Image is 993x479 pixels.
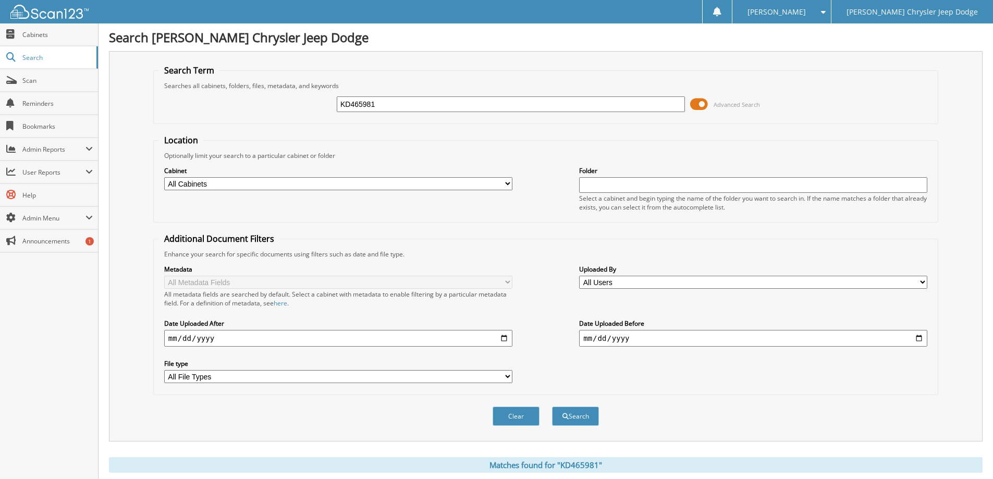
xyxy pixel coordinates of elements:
span: Help [22,191,93,200]
span: Admin Menu [22,214,85,223]
label: Date Uploaded After [164,319,512,328]
input: start [164,330,512,347]
span: Search [22,53,91,62]
a: here [274,299,287,308]
button: Clear [493,407,540,426]
div: Matches found for "KD465981" [109,457,983,473]
span: Announcements [22,237,93,245]
label: Date Uploaded Before [579,319,927,328]
span: Reminders [22,99,93,108]
button: Search [552,407,599,426]
label: Uploaded By [579,265,927,274]
span: Advanced Search [714,101,760,108]
div: Enhance your search for specific documents using filters such as date and file type. [159,250,933,259]
div: All metadata fields are searched by default. Select a cabinet with metadata to enable filtering b... [164,290,512,308]
span: Bookmarks [22,122,93,131]
h1: Search [PERSON_NAME] Chrysler Jeep Dodge [109,29,983,46]
legend: Location [159,134,203,146]
div: Searches all cabinets, folders, files, metadata, and keywords [159,81,933,90]
legend: Search Term [159,65,219,76]
span: Scan [22,76,93,85]
span: [PERSON_NAME] [747,9,806,15]
span: User Reports [22,168,85,177]
span: Cabinets [22,30,93,39]
legend: Additional Document Filters [159,233,279,244]
img: scan123-logo-white.svg [10,5,89,19]
input: end [579,330,927,347]
div: Select a cabinet and begin typing the name of the folder you want to search in. If the name match... [579,194,927,212]
span: [PERSON_NAME] Chrysler Jeep Dodge [847,9,978,15]
label: Folder [579,166,927,175]
div: 1 [85,237,94,245]
span: Admin Reports [22,145,85,154]
label: Metadata [164,265,512,274]
label: Cabinet [164,166,512,175]
label: File type [164,359,512,368]
div: Optionally limit your search to a particular cabinet or folder [159,151,933,160]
